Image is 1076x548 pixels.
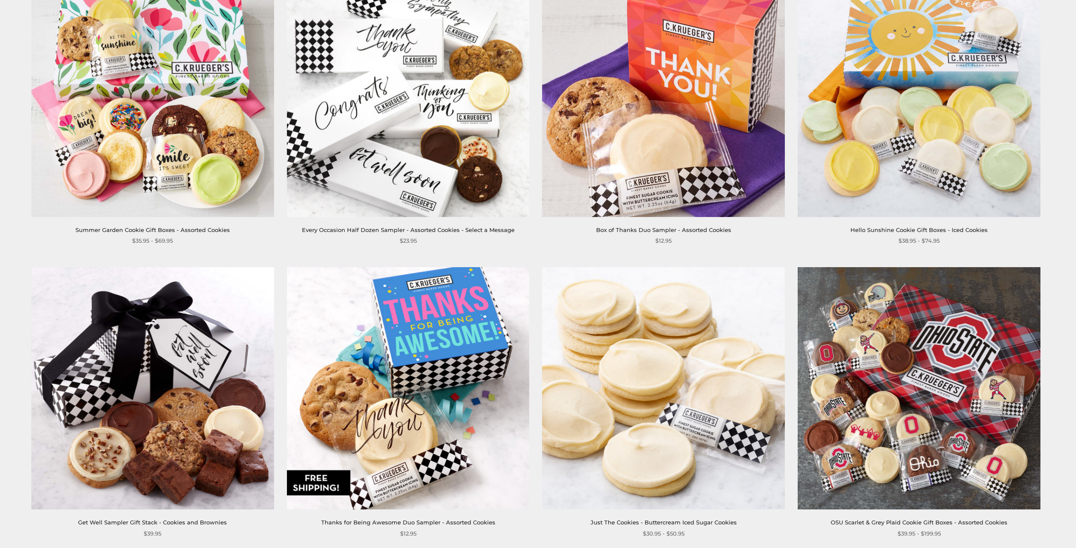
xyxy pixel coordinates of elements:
a: Thanks for Being Awesome Duo Sampler - Assorted Cookies [321,519,495,526]
a: Hello Sunshine Cookie Gift Boxes - Iced Cookies [850,226,988,233]
span: $38.95 - $74.95 [898,236,940,245]
img: Get Well Sampler Gift Stack - Cookies and Brownies [31,267,274,510]
span: $23.95 [400,236,417,245]
span: $30.95 - $50.95 [643,529,684,538]
span: $39.95 - $199.95 [898,529,941,538]
a: Summer Garden Cookie Gift Boxes - Assorted Cookies [75,226,230,233]
span: $12.95 [400,529,416,538]
a: Box of Thanks Duo Sampler - Assorted Cookies [596,226,731,233]
a: Just The Cookies - Buttercream Iced Sugar Cookies [591,519,737,526]
img: OSU Scarlet & Grey Plaid Cookie Gift Boxes - Assorted Cookies [798,267,1040,510]
iframe: Sign Up via Text for Offers [7,515,89,541]
a: Every Occasion Half Dozen Sampler - Assorted Cookies - Select a Message [302,226,515,233]
span: $12.95 [655,236,672,245]
a: OSU Scarlet & Grey Plaid Cookie Gift Boxes - Assorted Cookies [831,519,1007,526]
a: Get Well Sampler Gift Stack - Cookies and Brownies [78,519,227,526]
img: Thanks for Being Awesome Duo Sampler - Assorted Cookies [287,267,530,510]
span: $39.95 [144,529,161,538]
img: Just The Cookies - Buttercream Iced Sugar Cookies [542,267,785,510]
span: $35.95 - $69.95 [132,236,173,245]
